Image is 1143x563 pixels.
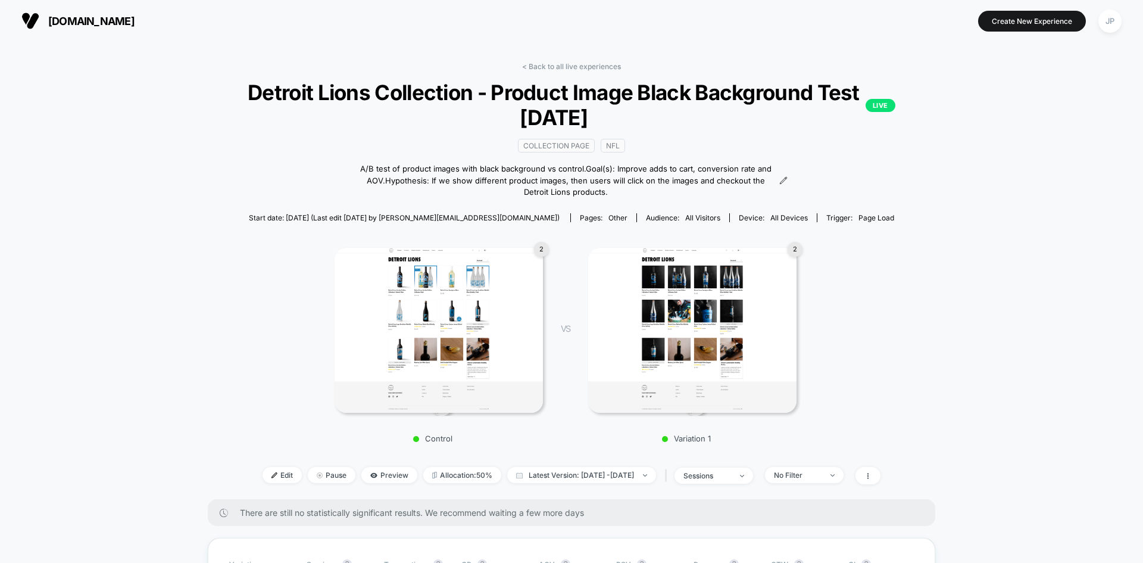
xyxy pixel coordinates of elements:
[271,472,277,478] img: edit
[534,242,549,257] div: 2
[601,139,625,153] span: NFL
[522,62,621,71] a: < Back to all live experiences
[518,139,595,153] span: Collection Page
[423,467,501,483] span: Allocation: 50%
[774,471,822,480] div: No Filter
[685,213,720,222] span: All Visitors
[788,242,802,257] div: 2
[582,434,791,443] p: Variation 1
[770,213,808,222] span: all devices
[240,508,911,518] span: There are still no statistically significant results. We recommend waiting a few more days
[561,324,570,334] span: VS
[516,472,523,478] img: calendar
[432,472,437,478] img: rebalance
[740,475,744,477] img: end
[683,471,731,480] div: sessions
[646,213,720,222] div: Audience:
[826,213,894,222] div: Trigger:
[308,467,355,483] span: Pause
[248,80,895,130] span: Detroit Lions Collection - Product Image Black Background Test [DATE]
[858,213,894,222] span: Page Load
[263,467,302,483] span: Edit
[580,213,627,222] div: Pages:
[1098,10,1122,33] div: JP
[329,434,537,443] p: Control
[588,248,797,413] img: Variation 1 main
[662,467,674,484] span: |
[729,213,817,222] span: Device:
[643,474,647,477] img: end
[830,474,835,477] img: end
[507,467,656,483] span: Latest Version: [DATE] - [DATE]
[355,163,776,198] span: A/B test of product images with black background vs control.Goal(s): Improve adds to cart, conver...
[1095,9,1125,33] button: JP
[866,99,895,112] p: LIVE
[249,213,560,222] span: Start date: [DATE] (Last edit [DATE] by [PERSON_NAME][EMAIL_ADDRESS][DOMAIN_NAME])
[317,472,323,478] img: end
[21,12,39,30] img: Visually logo
[48,15,135,27] span: [DOMAIN_NAME]
[978,11,1086,32] button: Create New Experience
[608,213,627,222] span: other
[18,11,138,30] button: [DOMAIN_NAME]
[361,467,417,483] span: Preview
[335,248,543,413] img: Control main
